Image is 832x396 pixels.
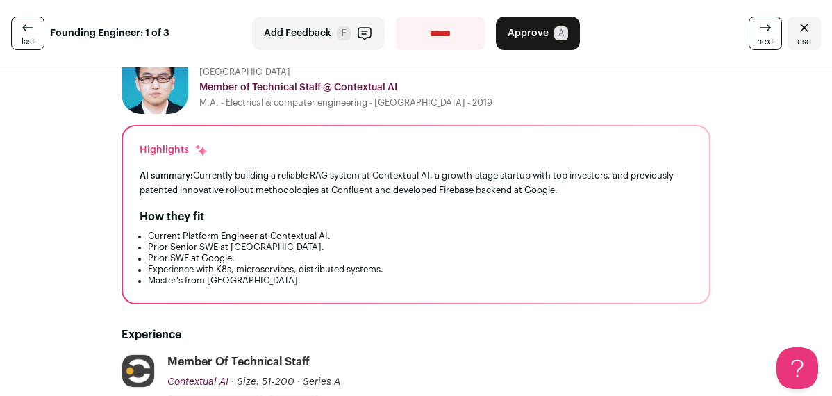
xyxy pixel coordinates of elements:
[749,17,782,50] a: next
[788,17,821,50] a: Close
[50,26,169,40] strong: Founding Engineer: 1 of 3
[148,264,692,275] li: Experience with K8s, microservices, distributed systems.
[148,275,692,286] li: Master's from [GEOGRAPHIC_DATA].
[140,208,204,225] h2: How they fit
[337,26,351,40] span: F
[303,377,340,387] span: Series A
[140,168,692,197] div: Currently building a reliable RAG system at Contextual AI, a growth-stage startup with top invest...
[776,347,818,389] iframe: Help Scout Beacon - Open
[22,36,35,47] span: last
[252,17,385,50] button: Add Feedback F
[167,354,310,370] div: Member of Technical Staff
[757,36,774,47] span: next
[140,171,193,180] span: AI summary:
[11,17,44,50] a: last
[554,26,568,40] span: A
[508,26,549,40] span: Approve
[797,36,811,47] span: esc
[148,253,692,264] li: Prior SWE at Google.
[496,17,580,50] button: Approve A
[264,26,331,40] span: Add Feedback
[122,355,154,387] img: 925f80d0bb66e9da348740fb06a8d547764e7905813e230d1e456a6ace23fa09.jpg
[140,143,208,157] div: Highlights
[122,47,188,114] img: a450db0be7461d2784528785f6d477030fece55f949c8c7bf898b24708a4f755
[297,375,300,389] span: ·
[122,327,710,343] h2: Experience
[148,242,692,253] li: Prior Senior SWE at [GEOGRAPHIC_DATA].
[231,377,294,387] span: · Size: 51-200
[199,97,710,108] div: M.A. - Electrical & computer engineering - [GEOGRAPHIC_DATA] - 2019
[199,81,710,94] div: Member of Technical Staff @ Contextual AI
[167,377,228,387] span: Contextual AI
[148,231,692,242] li: Current Platform Engineer at Contextual AI.
[199,67,290,78] span: [GEOGRAPHIC_DATA]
